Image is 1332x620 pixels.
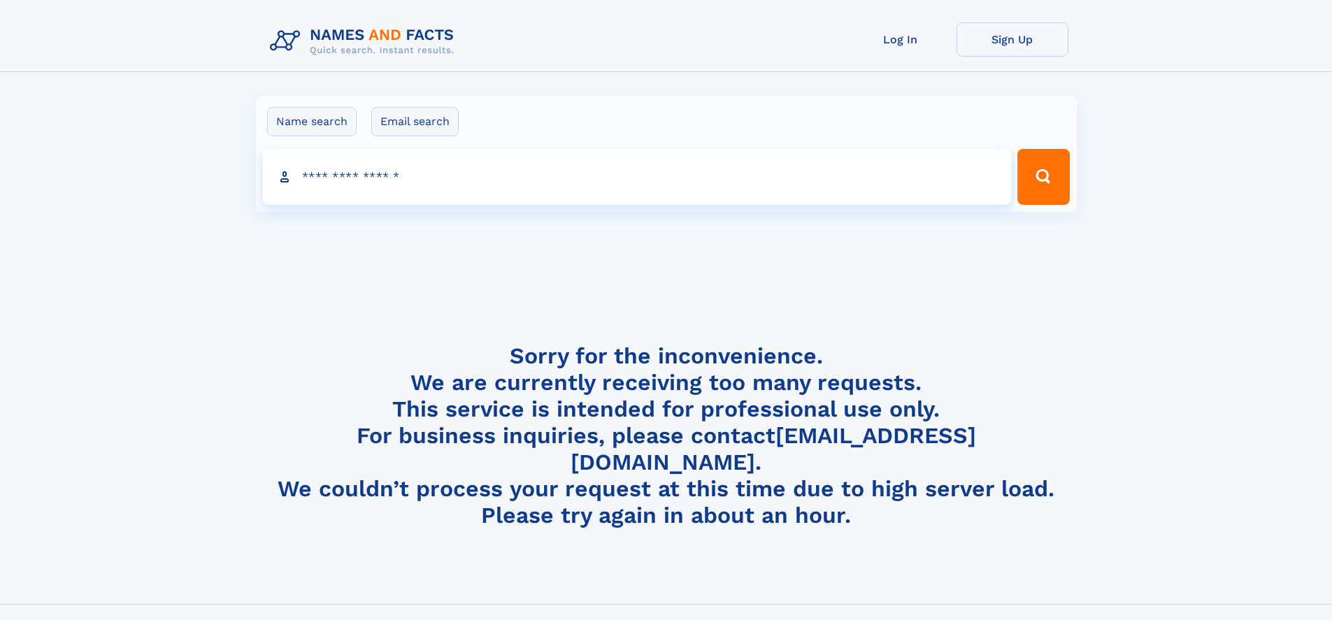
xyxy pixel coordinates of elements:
[845,22,957,57] a: Log In
[1017,149,1069,205] button: Search Button
[957,22,1068,57] a: Sign Up
[571,422,976,475] a: [EMAIL_ADDRESS][DOMAIN_NAME]
[264,22,466,60] img: Logo Names and Facts
[263,149,1012,205] input: search input
[267,107,357,136] label: Name search
[264,343,1068,529] h4: Sorry for the inconvenience. We are currently receiving too many requests. This service is intend...
[371,107,459,136] label: Email search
